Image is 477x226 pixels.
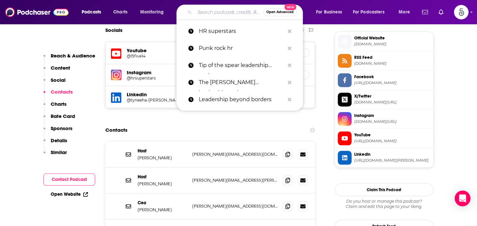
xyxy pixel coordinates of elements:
[51,125,72,131] p: Sponsors
[51,149,67,155] p: Similar
[105,24,122,36] h2: Socials
[354,61,431,66] span: hrsuperstars.libsyn.com
[51,65,70,71] p: Content
[127,91,181,98] h5: LinkedIn
[284,4,296,10] span: New
[43,53,95,65] button: Reach & Audience
[199,40,284,57] p: Punk rock hr
[349,7,394,17] button: open menu
[354,93,431,99] span: X/Twitter
[316,8,342,17] span: For Business
[51,192,88,197] a: Open Website
[138,148,187,154] p: Host
[140,8,164,17] span: Monitoring
[138,207,187,213] p: [PERSON_NAME]
[43,125,72,137] button: Sponsors
[176,74,303,91] a: The [PERSON_NAME] leadership podcast
[127,54,181,58] a: @15five14
[338,93,431,106] a: X/Twitter[DOMAIN_NAME][URL]
[51,77,66,83] p: Social
[199,74,284,91] p: The Richard Blackaby leadership podcast
[199,91,284,108] p: Leadership beyond borders
[455,191,470,206] div: Open Intercom Messenger
[335,183,434,196] button: Claim This Podcast
[354,132,431,138] span: YouTube
[127,47,181,54] h5: Youtube
[127,69,181,76] h5: Instagram
[354,119,431,124] span: instagram.com/hrsuperstars
[399,8,410,17] span: More
[353,8,384,17] span: For Podcasters
[43,137,67,149] button: Details
[113,8,127,17] span: Charts
[454,5,468,19] span: Logged in as Spiral5-G2
[394,7,418,17] button: open menu
[136,7,172,17] button: open menu
[266,11,294,14] span: Open Advanced
[127,98,181,102] a: @tyneeha-[PERSON_NAME]
[338,73,431,87] a: Facebook[URL][DOMAIN_NAME]
[138,155,187,161] p: [PERSON_NAME]
[354,35,431,41] span: Official Website
[43,149,67,161] button: Similar
[176,23,303,40] a: HR superstars
[354,80,431,85] span: https://www.facebook.com/15Five
[354,158,431,163] span: https://www.linkedin.com/in/tyneeha-lenet-rivers
[419,7,431,18] a: Show notifications dropdown
[335,199,434,209] div: Claim and edit this page to your liking.
[127,76,181,80] a: @hrsuperstars
[338,54,431,68] a: RSS Feed[DOMAIN_NAME]
[77,7,110,17] button: open menu
[43,173,95,186] button: Contact Podcast
[354,151,431,157] span: Linkedin
[338,131,431,145] a: YouTube[URL][DOMAIN_NAME]
[43,101,66,113] button: Charts
[195,7,263,17] input: Search podcasts, credits, & more...
[43,113,75,125] button: Rate Card
[354,42,431,47] span: 15five.com
[454,5,468,19] img: User Profile
[354,74,431,80] span: Facebook
[51,113,75,119] p: Rate Card
[354,139,431,144] span: https://www.youtube.com/@15five14
[335,199,434,204] span: Do you host or manage this podcast?
[138,200,187,206] p: Ceo
[109,7,131,17] a: Charts
[263,8,297,16] button: Open AdvancedNew
[51,89,73,95] p: Contacts
[5,6,68,18] img: Podchaser - Follow, Share and Rate Podcasts
[454,5,468,19] button: Show profile menu
[199,23,284,40] p: HR superstars
[138,181,187,187] p: [PERSON_NAME]
[43,65,70,77] button: Content
[354,113,431,119] span: Instagram
[354,55,431,60] span: RSS Feed
[192,177,278,183] p: [PERSON_NAME][EMAIL_ADDRESS][PERSON_NAME][DOMAIN_NAME]
[311,7,350,17] button: open menu
[51,53,95,59] p: Reach & Audience
[138,174,187,180] p: Host
[43,89,73,101] button: Contacts
[183,5,309,20] div: Search podcasts, credits, & more...
[176,57,303,74] a: Tip of the spear leadership podcast
[338,34,431,48] a: Official Website[DOMAIN_NAME]
[111,70,121,80] img: iconImage
[43,77,66,89] button: Social
[176,40,303,57] a: Punk rock hr
[51,101,66,107] p: Charts
[192,151,278,157] p: [PERSON_NAME][EMAIL_ADDRESS][DOMAIN_NAME]
[82,8,101,17] span: Podcasts
[436,7,446,18] a: Show notifications dropdown
[338,112,431,126] a: Instagram[DOMAIN_NAME][URL]
[176,91,303,108] a: Leadership beyond borders
[199,57,284,74] p: Tip of the spear leadership podcast
[338,151,431,165] a: Linkedin[URL][DOMAIN_NAME][PERSON_NAME]
[105,124,127,136] h2: Contacts
[192,203,278,209] p: [PERSON_NAME][EMAIL_ADDRESS][DOMAIN_NAME]
[51,137,67,144] p: Details
[354,100,431,105] span: twitter.com/15Five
